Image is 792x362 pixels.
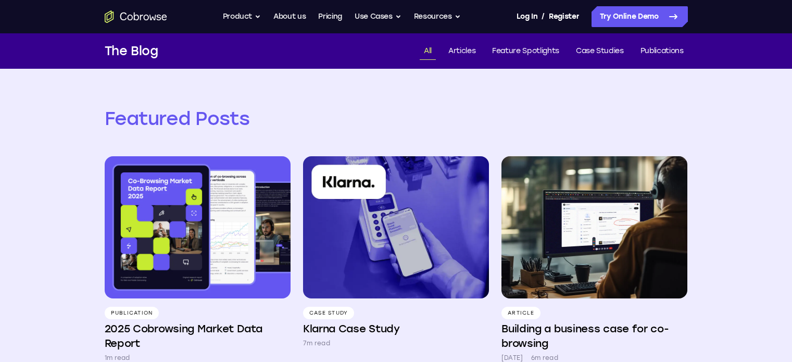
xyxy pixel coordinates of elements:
[273,6,306,27] a: About us
[414,6,461,27] button: Resources
[303,156,489,298] img: Klarna Case Study
[105,321,291,351] h4: 2025 Cobrowsing Market Data Report
[542,10,545,23] span: /
[303,307,355,319] p: Case Study
[501,321,687,351] h4: Building a business case for co-browsing
[501,156,687,298] img: Building a business case for co-browsing
[318,6,342,27] a: Pricing
[636,43,688,60] a: Publications
[355,6,401,27] button: Use Cases
[592,6,688,27] a: Try Online Demo
[444,43,480,60] a: Articles
[105,42,158,60] h1: The Blog
[105,106,688,131] h2: Featured Posts
[549,6,579,27] a: Register
[105,156,291,298] img: 2025 Cobrowsing Market Data Report
[105,307,159,319] p: Publication
[303,321,400,336] h4: Klarna Case Study
[501,307,540,319] p: Article
[420,43,436,60] a: All
[223,6,261,27] button: Product
[488,43,563,60] a: Feature Spotlights
[517,6,537,27] a: Log In
[303,338,330,348] p: 7m read
[303,156,489,348] a: Case Study Klarna Case Study 7m read
[572,43,628,60] a: Case Studies
[105,10,167,23] a: Go to the home page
